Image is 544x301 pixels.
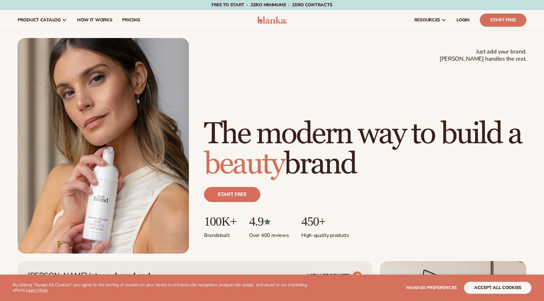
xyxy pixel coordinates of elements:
a: LOGIN [451,10,475,30]
a: Start free [204,187,260,202]
img: logo [257,16,287,24]
span: How It Works [77,18,112,23]
a: resources [409,10,451,30]
a: Learn More [26,287,48,293]
img: Female holding tanning mousse. [18,38,189,254]
span: product catalog [18,18,61,23]
p: Brands built [204,228,236,239]
p: 450+ [301,215,349,228]
p: 4.9 [249,215,289,228]
a: product catalog [13,10,72,30]
span: Free to start · ZERO minimums · ZERO contracts [212,2,332,8]
span: Manage preferences [406,285,457,291]
p: By clicking "Accept All Cookies", you agree to the storing of cookies on your device to enhance s... [13,282,323,293]
button: accept all cookies [464,282,531,294]
p: High-quality products [301,228,349,239]
h1: The modern way to build a brand [204,119,526,179]
span: resources [414,18,440,23]
p: 100K+ [204,215,236,228]
a: How It Works [72,10,117,30]
span: beauty [204,146,284,183]
a: Start Free [480,14,526,27]
span: Just add your brand. [PERSON_NAME] handles the rest. [439,48,526,63]
button: Manage preferences [406,282,457,294]
a: pricing [117,10,145,30]
span: LOGIN [456,18,470,23]
p: Over 400 reviews [249,228,289,239]
a: VIEW PRODUCTS [307,271,362,281]
span: pricing [122,18,140,23]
